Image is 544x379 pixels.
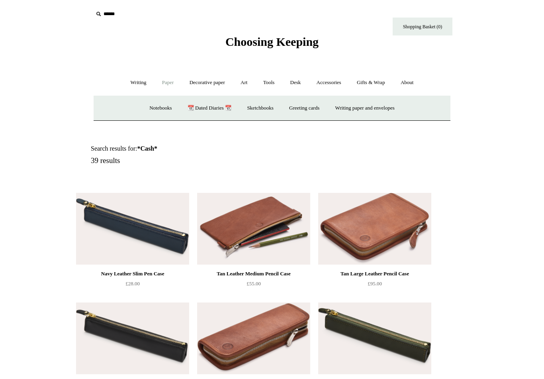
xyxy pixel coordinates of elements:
a: 📆 Dated Diaries 📆 [180,98,239,119]
a: Shopping Basket (0) [393,18,452,35]
a: Tan Small Leather Pencil Case Tan Small Leather Pencil Case [197,302,310,374]
div: Navy Leather Slim Pen Case [78,269,187,279]
a: Greeting cards [282,98,327,119]
a: Navy Leather Slim Pen Case Navy Leather Slim Pen Case [76,193,189,265]
img: Navy Leather Slim Pen Case [76,193,189,265]
a: Art [233,72,254,93]
div: Tan Leather Medium Pencil Case [199,269,308,279]
span: Choosing Keeping [225,35,319,48]
a: Notebooks [142,98,179,119]
span: £55.00 [247,281,261,287]
h5: 39 results [91,156,281,165]
span: £28.00 [125,281,140,287]
a: Tan Large Leather Pencil Case Tan Large Leather Pencil Case [318,193,431,265]
span: £95.00 [368,281,382,287]
a: Navy Leather Slim Pen Case £28.00 [76,269,189,302]
a: Sketchbooks [240,98,280,119]
a: Gifts & Wrap [350,72,392,93]
img: Black Leather Slim Pen Case [76,302,189,374]
div: Tan Large Leather Pencil Case [320,269,429,279]
img: Tan Large Leather Pencil Case [318,193,431,265]
a: Desk [283,72,308,93]
a: Accessories [309,72,348,93]
a: Tan Leather Medium Pencil Case Tan Leather Medium Pencil Case [197,193,310,265]
img: Tan Small Leather Pencil Case [197,302,310,374]
a: Writing [123,72,154,93]
a: Choosing Keeping [225,41,319,47]
a: Green Leather Slim Pen Case Green Leather Slim Pen Case [318,302,431,374]
a: Decorative paper [182,72,232,93]
a: Paper [155,72,181,93]
a: Tan Leather Medium Pencil Case £55.00 [197,269,310,302]
img: Tan Leather Medium Pencil Case [197,193,310,265]
img: Green Leather Slim Pen Case [318,302,431,374]
h1: Search results for: [91,145,281,152]
a: Black Leather Slim Pen Case Black Leather Slim Pen Case [76,302,189,374]
a: Tan Large Leather Pencil Case £95.00 [318,269,431,302]
a: Tools [256,72,282,93]
a: About [393,72,421,93]
a: Writing paper and envelopes [328,98,402,119]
